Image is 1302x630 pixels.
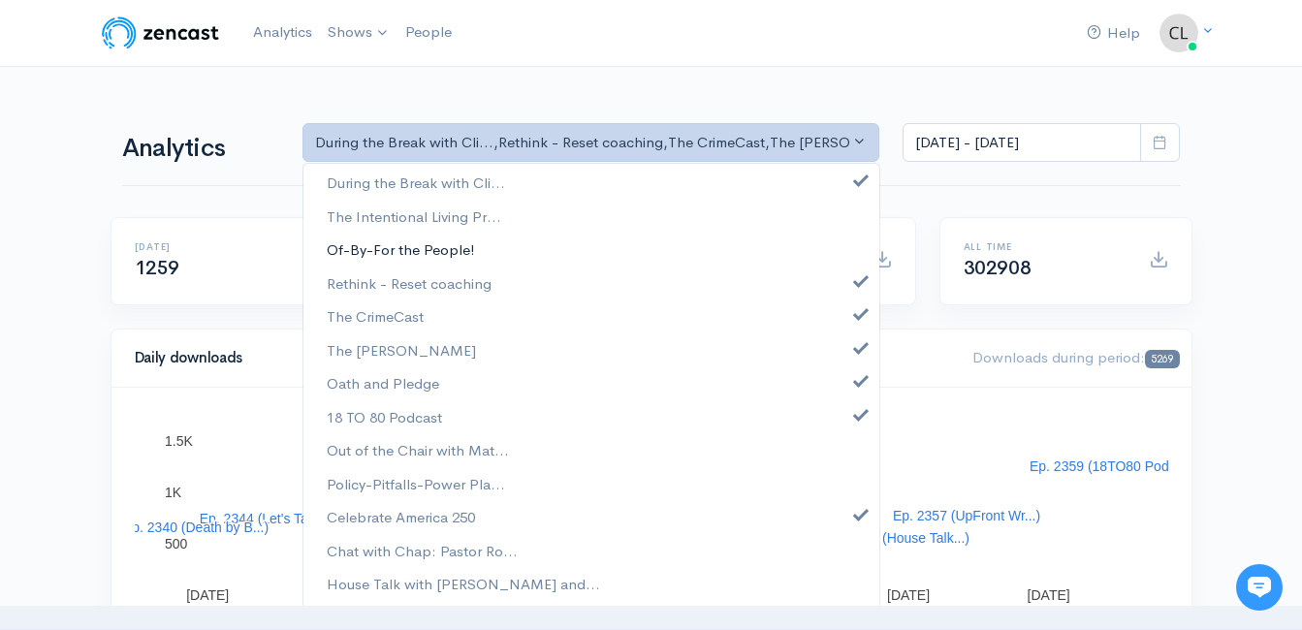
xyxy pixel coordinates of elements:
span: House Talk with [PERSON_NAME] and... [327,574,600,596]
img: ZenCast Logo [99,14,222,52]
img: ... [1159,14,1198,52]
span: New conversation [125,268,233,284]
h1: Hi 👋 [29,94,359,125]
text: Ep. 2344 (Let's Talk...) [199,511,333,526]
span: Celebrate America 250 [327,507,475,529]
span: The [PERSON_NAME] [327,339,476,362]
text: Ep. 2356 (House Talk...) [824,530,969,546]
span: The CrimeCast [327,306,424,329]
span: 302908 [964,256,1032,280]
a: Help [1079,13,1148,54]
span: Rethink - Reset coaching [327,272,492,295]
span: The Intentional Living Pr... [327,205,501,228]
h6: [DATE] [135,241,297,252]
h1: Analytics [122,135,279,163]
input: analytics date range selector [903,123,1141,163]
button: New conversation [30,257,358,296]
text: [DATE] [887,587,930,603]
text: Ep. 2340 (Death by B...) [122,520,268,535]
text: Ep. 2357 (UpFront Wr...) [892,508,1039,523]
span: During the Break with Cli... [327,173,505,195]
a: People [397,12,460,53]
span: Chat with Chap: Pastor Ro... [327,540,518,562]
span: Oath and Pledge [327,373,439,395]
iframe: gist-messenger-bubble-iframe [1236,564,1283,611]
span: Policy-Pitfalls-Power Pla... [327,473,505,495]
text: 1.5K [165,433,193,449]
text: [DATE] [186,587,229,603]
a: Shows [320,12,397,54]
span: 1259 [135,256,179,280]
text: Ep. 2359 (18TO80 Pod...) [1029,458,1184,474]
h2: Just let us know if you need anything and we'll be happy to help! 🙂 [29,129,359,222]
span: Downloads during period: [972,348,1179,366]
h4: Daily downloads [135,350,950,366]
svg: A chart. [135,411,1168,605]
h6: All time [964,241,1126,252]
span: 5269 [1145,350,1179,368]
text: 500 [165,536,188,551]
div: During the Break with Cli... , Rethink - Reset coaching , The CrimeCast , The [PERSON_NAME] , Oat... [315,132,850,154]
a: Analytics [245,12,320,53]
text: 1K [165,485,182,500]
button: During the Break with Cli..., Rethink - Reset coaching, The CrimeCast, The Jeff Styles, Oath and ... [302,123,880,163]
input: Search articles [56,364,346,403]
span: Out of the Chair with Mat... [327,440,509,462]
p: Find an answer quickly [26,332,362,356]
text: [DATE] [1027,587,1069,603]
span: Of-By-For the People! [327,239,475,262]
span: 18 TO 80 Podcast [327,406,442,428]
